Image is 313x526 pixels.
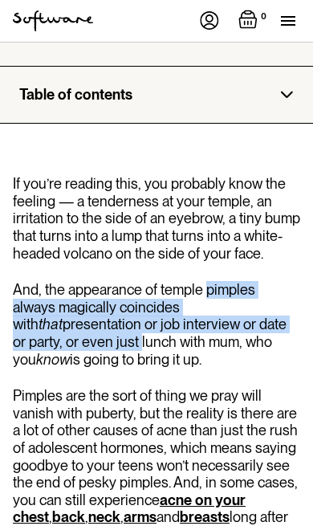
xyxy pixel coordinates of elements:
a: back [52,508,85,525]
a: neck [88,508,120,525]
a: arms [124,508,156,525]
p: And, the appearance of temple pimples always magically coincides with presentation or job intervi... [13,281,300,368]
em: that [39,316,63,332]
a: acne on your chest [13,491,246,526]
em: know [36,351,70,368]
img: Software Logo [13,10,93,31]
a: Open empty cart [238,10,270,32]
div: Table of contents [19,86,132,104]
div: 0 [258,10,270,24]
p: If you’re reading this, you probably know the feeling — a tenderness at your temple, an irritatio... [13,175,300,262]
a: breasts [180,508,230,525]
a: home [13,10,93,31]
